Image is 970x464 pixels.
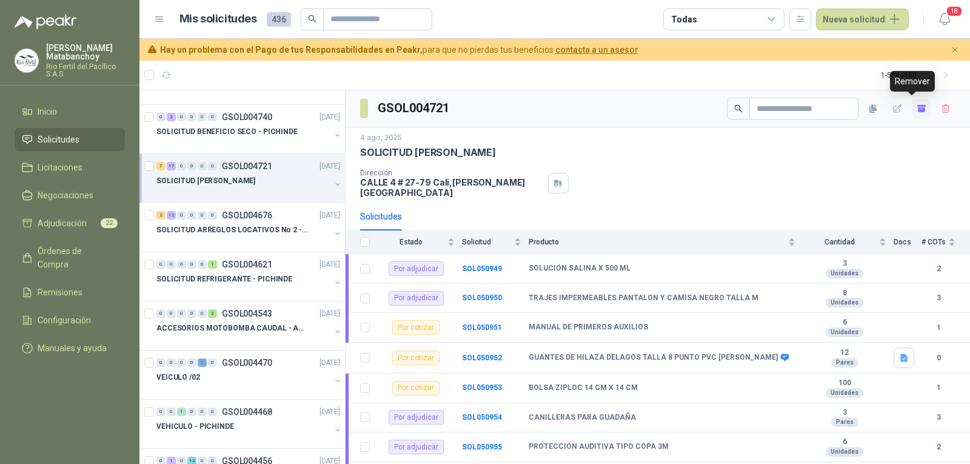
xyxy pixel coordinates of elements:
div: 0 [156,113,166,121]
a: Manuales y ayuda [15,337,125,360]
div: 2 [156,211,166,220]
p: [DATE] [319,308,340,320]
div: 12 [167,211,176,220]
div: 0 [187,260,196,269]
b: BOLSA ZIPLOC 14 CM X 14 CM [529,383,638,393]
a: 7 17 0 0 0 0 GSOL004721[DATE] SOLICITUD [PERSON_NAME] [156,159,343,198]
b: 6 [803,318,886,328]
div: Por cotizar [392,320,440,335]
p: SOLICITUD [PERSON_NAME] [156,175,255,187]
div: 0 [167,309,176,318]
div: 0 [177,113,186,121]
div: Por cotizar [392,351,440,365]
b: SOL050953 [462,383,502,392]
div: 0 [187,211,196,220]
div: 7 [156,162,166,170]
b: 0 [921,352,955,364]
div: Por adjudicar [389,291,444,306]
div: Pares [831,358,858,368]
div: Por adjudicar [389,410,444,425]
b: 100 [803,378,886,388]
div: 0 [198,162,207,170]
div: Unidades [826,298,863,308]
b: SOL050952 [462,354,502,362]
div: Pares [831,417,858,427]
b: 8 [803,289,886,298]
button: 18 [934,8,955,30]
div: Unidades [826,388,863,398]
div: 0 [177,211,186,220]
b: CANILLERAS PARA GUADAÑA [529,413,636,423]
a: 0 2 0 0 0 0 GSOL004740[DATE] SOLICITUD BENEFICIO SECO - PICHINDE [156,110,343,149]
p: SOLICITUD BENEFICIO SECO - PICHINDE [156,126,298,138]
b: 1 [921,382,955,394]
b: 3 [803,408,886,418]
div: 17 [167,162,176,170]
p: [DATE] [319,406,340,418]
a: SOL050955 [462,443,502,451]
div: Todas [671,13,697,26]
p: VEICULO /02 [156,372,200,383]
p: SOLICITUD REFRIGERANTE - PICHINDE [156,274,292,285]
span: Adjudicación [38,217,87,230]
span: Manuales y ayuda [38,341,107,355]
div: 0 [208,113,217,121]
a: 2 12 0 0 0 0 GSOL004676[DATE] SOLICITUD ARREGLOS LOCATIVOS No 2 - PICHINDE [156,208,343,247]
div: 1 [198,358,207,367]
div: 0 [177,309,186,318]
p: GSOL004676 [222,211,272,220]
div: 0 [187,162,196,170]
img: Company Logo [15,49,38,72]
p: [DATE] [319,161,340,172]
p: [DATE] [319,210,340,221]
div: 0 [187,358,196,367]
p: Rio Fertil del Pacífico S.A.S. [46,63,125,78]
p: [PERSON_NAME] Matabanchoy [46,44,125,61]
a: Solicitudes [15,128,125,151]
div: Solicitudes [360,210,402,223]
p: SOLICITUD ARREGLOS LOCATIVOS No 2 - PICHINDE [156,224,307,236]
b: SOLUCIÓN SALINA X 500 ML [529,264,630,274]
div: Unidades [826,269,863,278]
p: GSOL004468 [222,408,272,416]
b: Hay un problema con el Pago de tus Responsabilidades en Peakr, [160,45,423,55]
a: 0 0 1 0 0 0 GSOL004468[DATE] VEHICULO - PICHINDE [156,405,343,443]
b: SOL050951 [462,323,502,332]
div: Unidades [826,447,863,457]
p: CALLE 4 # 27-79 Cali , [PERSON_NAME][GEOGRAPHIC_DATA] [360,177,543,198]
div: 0 [198,408,207,416]
div: 1 [208,260,217,269]
h1: Mis solicitudes [179,10,257,28]
a: SOL050954 [462,413,502,422]
b: SOL050950 [462,294,502,302]
span: search [734,104,743,113]
div: 2 [208,309,217,318]
a: 0 0 0 0 0 2 GSOL004543[DATE] ACCESORIOS MOTOBOMBA CAUDAL - ARENAL [156,306,343,345]
div: 0 [198,309,207,318]
div: 0 [177,358,186,367]
div: 0 [167,358,176,367]
h3: GSOL004721 [378,99,451,118]
b: GUANTES DE HILAZA DELAGOS TALLA 8 PUNTO PVC [PERSON_NAME] [529,353,778,363]
div: Por cotizar [392,381,440,395]
a: 0 0 0 0 0 1 GSOL004621[DATE] SOLICITUD REFRIGERANTE - PICHINDE [156,257,343,296]
b: 2 [921,442,955,453]
p: [DATE] [319,112,340,123]
span: Licitaciones [38,161,82,174]
p: [DATE] [319,259,340,271]
span: para que no pierdas tus beneficios [160,43,638,56]
a: Remisiones [15,281,125,304]
b: MANUAL DE PRIMEROS AUXILIOS [529,323,648,332]
b: 6 [803,437,886,447]
span: Remisiones [38,286,82,299]
p: GSOL004721 [222,162,272,170]
p: GSOL004621 [222,260,272,269]
a: Órdenes de Compra [15,240,125,276]
p: SOLICITUD [PERSON_NAME] [360,146,496,159]
th: Docs [894,230,921,254]
span: Inicio [38,105,57,118]
p: [DATE] [319,357,340,369]
div: 0 [208,408,217,416]
div: Unidades [826,328,863,337]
